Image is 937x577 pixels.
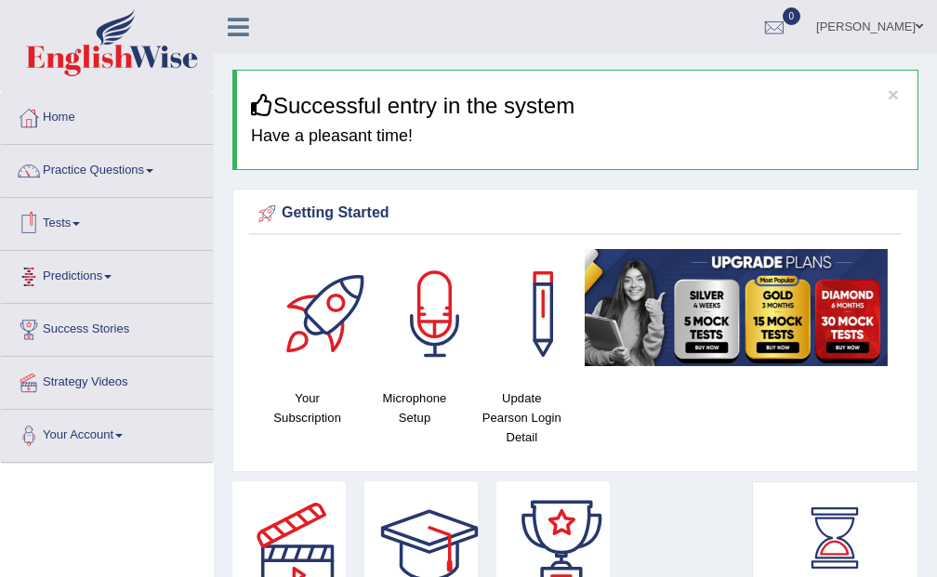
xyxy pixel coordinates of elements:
[1,357,213,403] a: Strategy Videos
[888,85,899,104] button: ×
[783,7,801,25] span: 0
[1,92,213,138] a: Home
[1,251,213,297] a: Predictions
[263,388,351,427] h4: Your Subscription
[1,304,213,350] a: Success Stories
[254,200,897,228] div: Getting Started
[585,249,888,366] img: small5.jpg
[1,410,213,456] a: Your Account
[370,388,458,427] h4: Microphone Setup
[1,145,213,191] a: Practice Questions
[251,127,904,146] h4: Have a pleasant time!
[1,198,213,244] a: Tests
[251,94,904,118] h3: Successful entry in the system
[478,388,566,447] h4: Update Pearson Login Detail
